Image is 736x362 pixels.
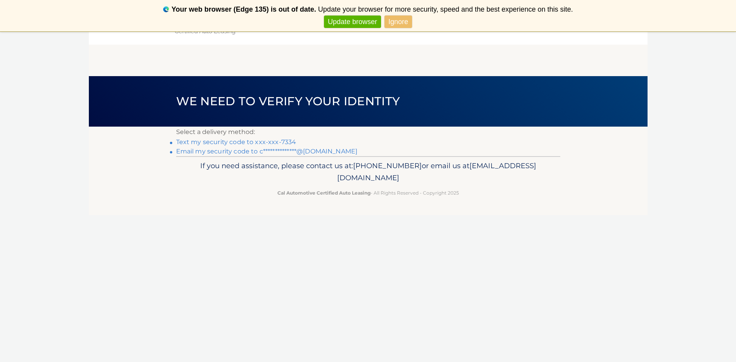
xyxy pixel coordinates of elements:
[176,138,296,146] a: Text my security code to xxx-xxx-7334
[324,16,381,28] a: Update browser
[384,16,412,28] a: Ignore
[318,5,573,13] span: Update your browser for more security, speed and the best experience on this site.
[176,94,400,108] span: We need to verify your identity
[171,5,316,13] b: Your web browser (Edge 135) is out of date.
[181,189,555,197] p: - All Rights Reserved - Copyright 2025
[181,160,555,184] p: If you need assistance, please contact us at: or email us at
[176,127,560,137] p: Select a delivery method:
[277,190,371,196] strong: Cal Automotive Certified Auto Leasing
[353,161,422,170] span: [PHONE_NUMBER]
